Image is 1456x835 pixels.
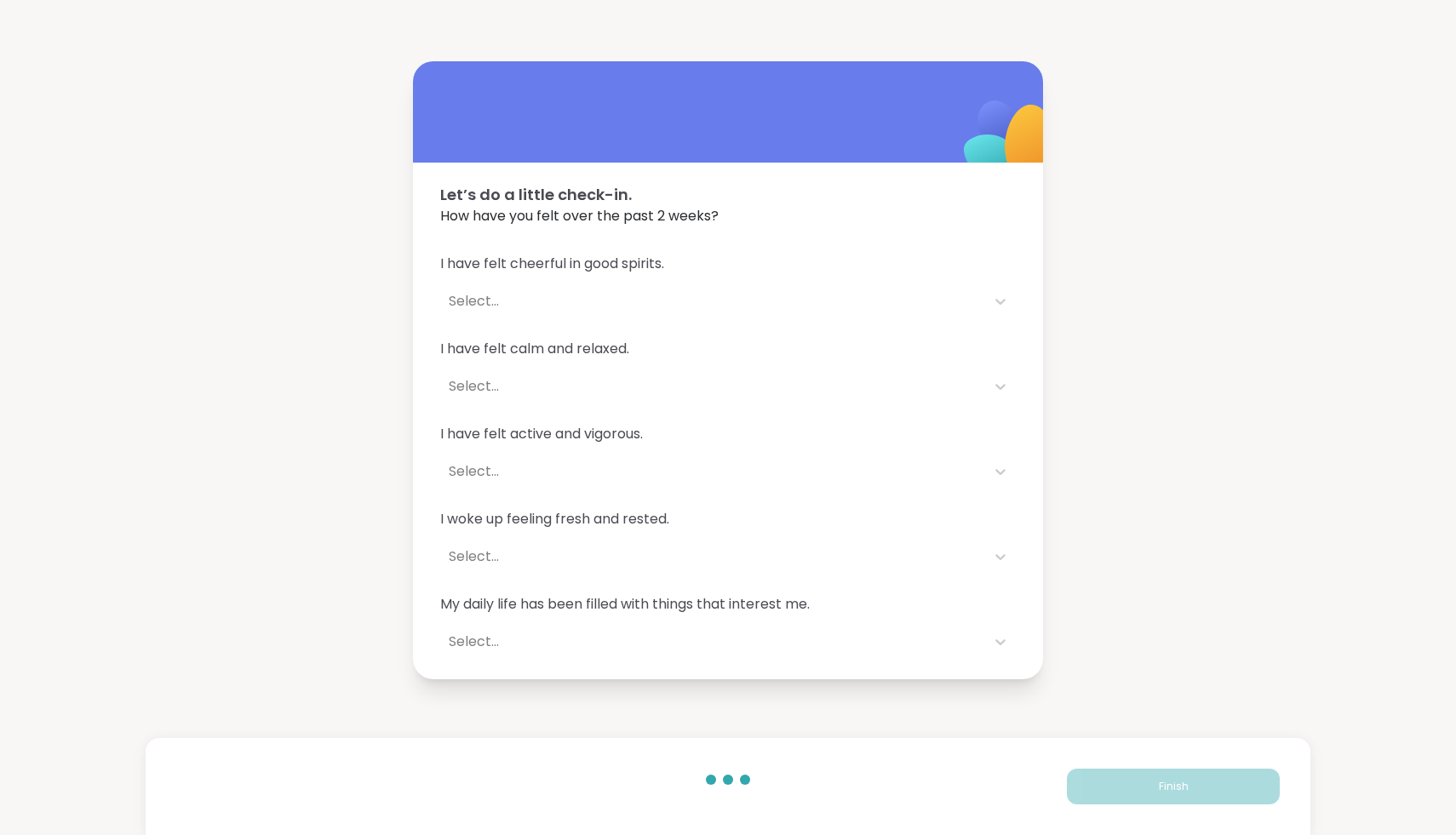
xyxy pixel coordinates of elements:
[1159,779,1189,794] span: Finish
[440,339,1016,359] span: I have felt calm and relaxed.
[440,594,1016,615] span: My daily life has been filled with things that interest me.
[440,183,1016,206] span: Let’s do a little check-in.
[449,291,977,312] div: Select...
[449,376,977,397] div: Select...
[440,254,1016,274] span: I have felt cheerful in good spirits.
[440,206,1016,226] span: How have you felt over the past 2 weeks?
[924,56,1093,226] img: ShareWell Logomark
[440,509,1016,529] span: I woke up feeling fresh and rested.
[449,461,977,482] div: Select...
[449,546,977,567] div: Select...
[1067,769,1280,804] button: Finish
[440,424,1016,444] span: I have felt active and vigorous.
[449,632,977,652] div: Select...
